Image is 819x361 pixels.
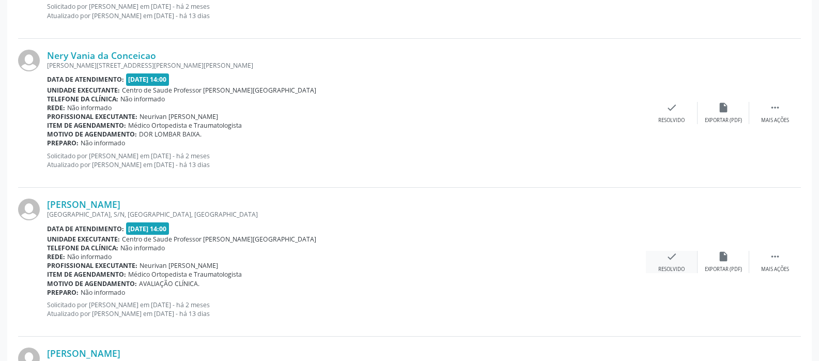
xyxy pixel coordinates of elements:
[666,102,677,113] i: check
[718,102,729,113] i: insert_drive_file
[769,251,781,262] i: 
[47,121,126,130] b: Item de agendamento:
[140,112,218,121] span: Neurivan [PERSON_NAME]
[47,261,137,270] b: Profissional executante:
[47,95,118,103] b: Telefone da clínica:
[18,199,40,220] img: img
[122,235,316,244] span: Centro de Saude Professor [PERSON_NAME][GEOGRAPHIC_DATA]
[47,348,120,359] a: [PERSON_NAME]
[128,270,242,279] span: Médico Ortopedista e Traumatologista
[47,139,79,147] b: Preparo:
[761,117,789,124] div: Mais ações
[128,121,242,130] span: Médico Ortopedista e Traumatologista
[47,50,156,61] a: Nery Vania da Conceicao
[47,252,65,261] b: Rede:
[120,95,165,103] span: Não informado
[718,251,729,262] i: insert_drive_file
[18,50,40,71] img: img
[47,112,137,121] b: Profissional executante:
[769,102,781,113] i: 
[47,2,646,20] p: Solicitado por [PERSON_NAME] em [DATE] - há 2 meses Atualizado por [PERSON_NAME] em [DATE] - há 1...
[120,244,165,252] span: Não informado
[47,199,120,210] a: [PERSON_NAME]
[47,224,124,233] b: Data de atendimento:
[47,210,646,219] div: [GEOGRAPHIC_DATA], S/N, [GEOGRAPHIC_DATA], [GEOGRAPHIC_DATA]
[139,130,202,139] span: DOR LOMBAR BAIXA.
[658,266,685,273] div: Resolvido
[81,139,125,147] span: Não informado
[47,130,137,139] b: Motivo de agendamento:
[126,222,169,234] span: [DATE] 14:00
[81,288,125,297] span: Não informado
[47,300,646,318] p: Solicitado por [PERSON_NAME] em [DATE] - há 2 meses Atualizado por [PERSON_NAME] em [DATE] - há 1...
[139,279,199,288] span: AVALIAÇÃO CLÍNICA.
[126,73,169,85] span: [DATE] 14:00
[47,103,65,112] b: Rede:
[47,270,126,279] b: Item de agendamento:
[140,261,218,270] span: Neurivan [PERSON_NAME]
[122,86,316,95] span: Centro de Saude Professor [PERSON_NAME][GEOGRAPHIC_DATA]
[705,266,742,273] div: Exportar (PDF)
[47,235,120,244] b: Unidade executante:
[47,279,137,288] b: Motivo de agendamento:
[67,103,112,112] span: Não informado
[705,117,742,124] div: Exportar (PDF)
[761,266,789,273] div: Mais ações
[47,288,79,297] b: Preparo:
[47,244,118,252] b: Telefone da clínica:
[658,117,685,124] div: Resolvido
[666,251,677,262] i: check
[47,86,120,95] b: Unidade executante:
[47,152,646,169] p: Solicitado por [PERSON_NAME] em [DATE] - há 2 meses Atualizado por [PERSON_NAME] em [DATE] - há 1...
[47,61,646,70] div: [PERSON_NAME][STREET_ADDRESS][PERSON_NAME][PERSON_NAME]
[47,75,124,84] b: Data de atendimento:
[67,252,112,261] span: Não informado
